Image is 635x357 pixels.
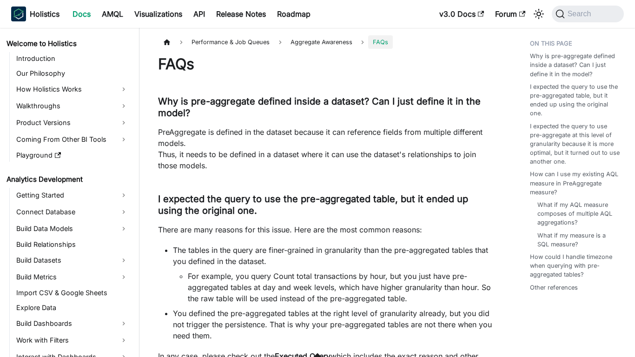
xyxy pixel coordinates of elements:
[368,35,393,49] span: FAQs
[13,82,131,97] a: How Holistics Works
[4,173,131,186] a: Analytics Development
[13,286,131,299] a: Import CSV & Google Sheets
[13,301,131,314] a: Explore Data
[13,188,131,203] a: Getting Started
[552,6,624,22] button: Search (Command+K)
[30,8,60,20] b: Holistics
[13,52,131,65] a: Introduction
[537,200,617,227] a: What if my AQL measure composes of multiple AQL aggregations?
[13,99,131,113] a: Walkthroughs
[187,35,274,49] span: Performance & Job Queues
[565,10,597,18] span: Search
[531,7,546,21] button: Switch between dark and light mode (currently system mode)
[158,96,493,119] h3: Why is pre-aggregate defined inside a dataset? Can I just define it in the model?
[4,37,131,50] a: Welcome to Holistics
[173,245,493,304] li: The tables in the query are finer-grained in granularity than the pre-aggregated tables that you ...
[530,170,621,197] a: How can I use my existing AQL measure in PreAggregate measure?
[67,7,96,21] a: Docs
[434,7,489,21] a: v3.0 Docs
[129,7,188,21] a: Visualizations
[11,7,60,21] a: HolisticsHolisticsHolistics
[188,271,493,304] li: For example, you query Count total transactions by hour, but you just have pre-aggregated tables ...
[158,35,493,49] nav: Breadcrumbs
[13,132,131,147] a: Coming From Other BI Tools
[13,115,131,130] a: Product Versions
[158,126,493,171] p: PreAggregate is defined in the dataset because it can reference fields from multiple different mo...
[211,7,271,21] a: Release Notes
[13,221,131,236] a: Build Data Models
[173,308,493,341] li: You defined the pre-aggregated tables at the right level of granularity already, but you did not ...
[13,149,131,162] a: Playground
[13,270,131,284] a: Build Metrics
[13,238,131,251] a: Build Relationships
[13,333,131,348] a: Work with Filters
[158,55,493,73] h1: FAQs
[489,7,531,21] a: Forum
[530,252,621,279] a: How could I handle timezone when querying with pre-aggregated tables?
[11,7,26,21] img: Holistics
[530,283,578,292] a: Other references
[13,316,131,331] a: Build Dashboards
[530,122,621,166] a: I expected the query to use pre-aggregate at this level of granularity because it is more optimal...
[13,67,131,80] a: Our Philosophy
[158,224,493,235] p: There are many reasons for this issue. Here are the most common reasons:
[271,7,316,21] a: Roadmap
[13,205,131,219] a: Connect Database
[188,7,211,21] a: API
[530,82,621,118] a: I expected the query to use the pre-aggregated table, but it ended up using the original one.
[13,253,131,268] a: Build Datasets
[158,193,493,217] h3: I expected the query to use the pre-aggregated table, but it ended up using the original one.
[286,35,357,49] span: Aggregate Awareness
[530,52,621,79] a: Why is pre-aggregate defined inside a dataset? Can I just define it in the model?
[96,7,129,21] a: AMQL
[158,35,176,49] a: Home page
[537,231,617,249] a: What if my measure is a SQL measure?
